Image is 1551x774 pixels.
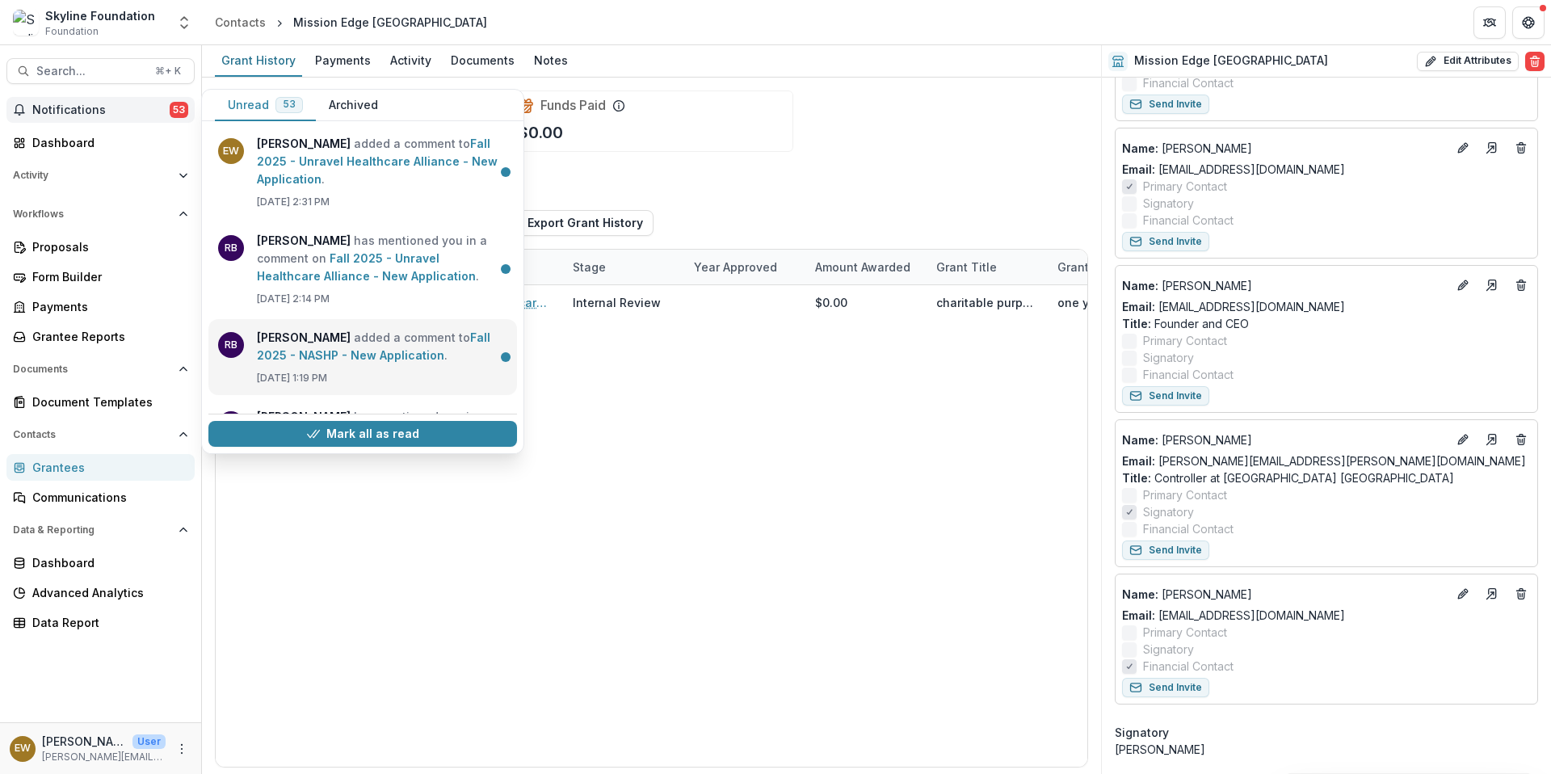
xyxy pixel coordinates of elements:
button: Open Documents [6,356,195,382]
span: Activity [13,170,172,181]
a: Communications [6,484,195,511]
div: Year approved [684,250,805,284]
a: Grantee Reports [6,323,195,350]
button: Search... [6,58,195,84]
span: Name : [1122,587,1158,601]
button: Archived [316,90,391,121]
div: Eddie Whitfield [15,743,31,754]
div: Contacts [215,14,266,31]
div: Dashboard [32,554,182,571]
span: Contacts [13,429,172,440]
p: [PERSON_NAME] [1122,140,1447,157]
button: Open Contacts [6,422,195,448]
span: Notifications [32,103,170,117]
p: [PERSON_NAME] [42,733,126,750]
span: Email: [1122,454,1155,468]
a: Notes [528,45,574,77]
span: Signatory [1143,503,1194,520]
button: Edit Attributes [1417,52,1519,71]
span: Financial Contact [1143,212,1234,229]
div: [PERSON_NAME] [1115,741,1538,758]
a: Data Report [6,609,195,636]
span: Documents [13,364,172,375]
span: Foundation [45,24,99,39]
span: Name : [1122,433,1158,447]
a: Email: [EMAIL_ADDRESS][DOMAIN_NAME] [1122,161,1345,178]
span: Signatory [1143,349,1194,366]
span: Search... [36,65,145,78]
div: Payments [309,48,377,72]
div: Advanced Analytics [32,584,182,601]
span: Primary Contact [1143,178,1227,195]
a: Fall 2025 - Unravel Healthcare Alliance - New Application [257,251,476,283]
div: Grant Term [1048,259,1130,276]
p: $0.00 [518,120,563,145]
div: Document Templates [32,393,182,410]
span: Data & Reporting [13,524,172,536]
button: Send Invite [1122,95,1209,114]
div: Grantees [32,459,182,476]
a: Dashboard [6,549,195,576]
nav: breadcrumb [208,11,494,34]
a: Payments [309,45,377,77]
button: Export Grant History [498,210,654,236]
button: Mark all as read [208,421,517,447]
button: Deletes [1511,584,1531,604]
a: Fall 2025 - NASHP - New Application [257,330,490,362]
span: 53 [283,99,296,110]
div: Proposals [32,238,182,255]
span: Workflows [13,208,172,220]
a: Document Templates [6,389,195,415]
div: Grant Term [1048,250,1169,284]
div: Year approved [684,259,787,276]
p: Founder and CEO [1122,315,1531,332]
button: Deletes [1511,276,1531,295]
div: Grant Title [927,250,1048,284]
img: Skyline Foundation [13,10,39,36]
a: Proposals [6,233,195,260]
a: Fall 2025 - Unravel Healthcare Alliance - New Application [257,137,498,186]
span: Name : [1122,141,1158,155]
span: Primary Contact [1143,624,1227,641]
div: $0.00 [815,294,847,311]
button: Open Activity [6,162,195,188]
a: Dashboard [6,129,195,156]
div: Payments [32,298,182,315]
span: Signatory [1143,641,1194,658]
p: added a comment to . [257,329,507,364]
div: Dashboard [32,134,182,151]
p: [PERSON_NAME] [1122,277,1447,294]
a: Go to contact [1479,135,1505,161]
span: Primary Contact [1143,486,1227,503]
div: Stage [563,250,684,284]
a: Activity [384,45,438,77]
span: Email: [1122,162,1155,176]
button: Edit [1453,430,1473,449]
button: Send Invite [1122,386,1209,406]
span: Title : [1122,317,1151,330]
a: Grant History [215,45,302,77]
span: Name : [1122,279,1158,292]
a: Email: [PERSON_NAME][EMAIL_ADDRESS][PERSON_NAME][DOMAIN_NAME] [1122,452,1526,469]
button: Unread [215,90,316,121]
a: Advanced Analytics [6,579,195,606]
button: Open Data & Reporting [6,517,195,543]
button: Send Invite [1122,678,1209,697]
a: Payments [6,293,195,320]
div: Amount Awarded [805,259,920,276]
span: Email: [1122,608,1155,622]
div: Documents [444,48,521,72]
p: Controller at [GEOGRAPHIC_DATA] [GEOGRAPHIC_DATA] [1122,469,1531,486]
a: Name: [PERSON_NAME] [1122,586,1447,603]
div: Amount Awarded [805,250,927,284]
button: Send Invite [1122,541,1209,560]
p: [PERSON_NAME][EMAIL_ADDRESS][DOMAIN_NAME] [42,750,166,764]
div: ⌘ + K [152,62,184,80]
button: Notifications53 [6,97,195,123]
button: Deletes [1511,138,1531,158]
button: Open entity switcher [173,6,195,39]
